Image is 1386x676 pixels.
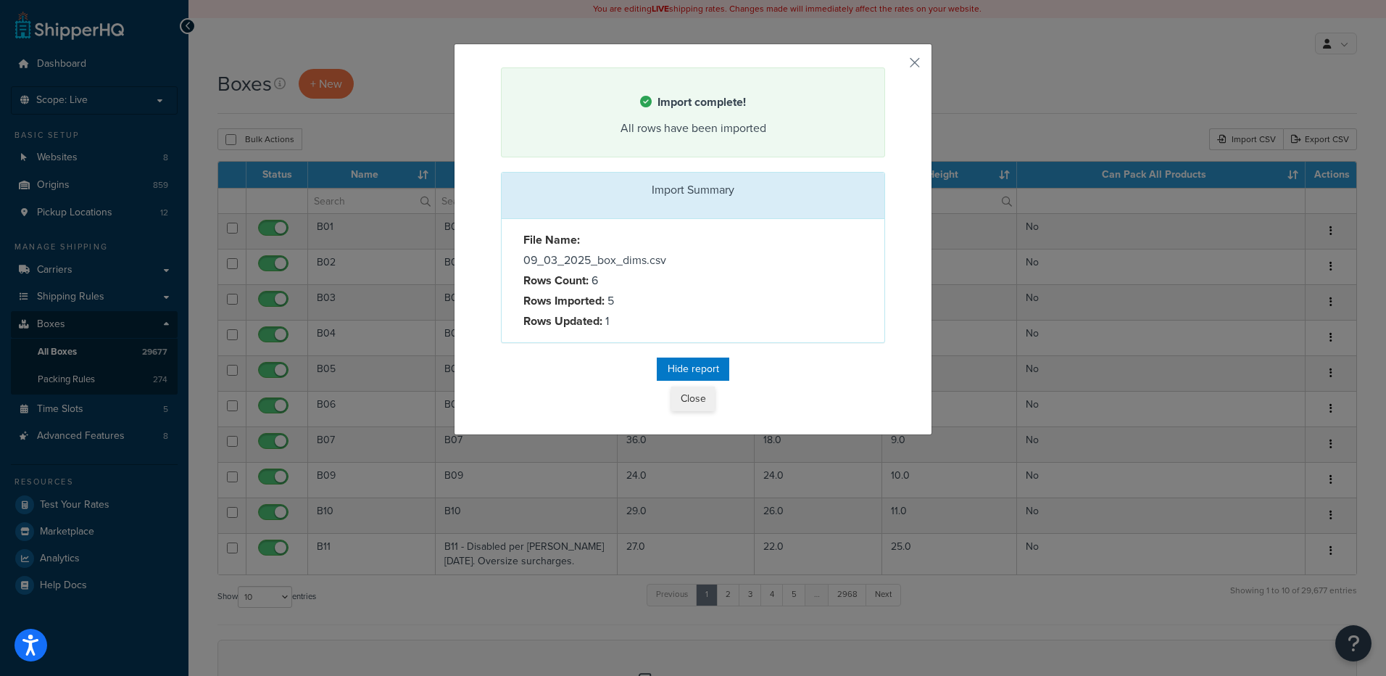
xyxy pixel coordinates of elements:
strong: Rows Imported: [523,292,605,309]
strong: Rows Updated: [523,313,602,329]
h3: Import Summary [513,184,873,197]
strong: File Name: [523,231,580,248]
button: Close [671,387,715,411]
div: All rows have been imported [520,118,866,139]
div: 09_03_2025_box_dims.csv 6 5 1 [513,230,693,331]
strong: Rows Count: [523,272,589,289]
button: Hide report [657,358,729,381]
h4: Import complete! [520,94,866,111]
